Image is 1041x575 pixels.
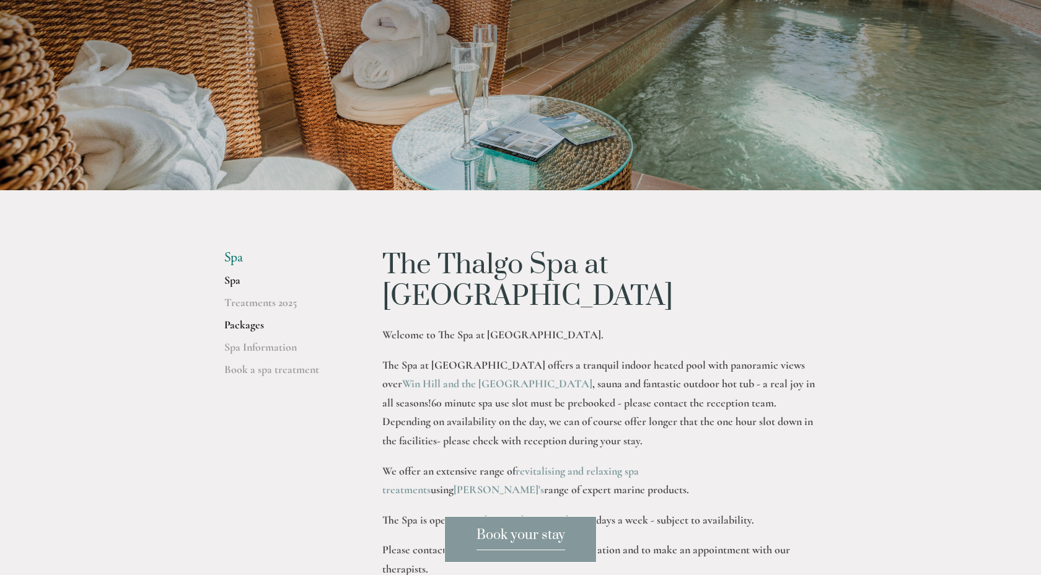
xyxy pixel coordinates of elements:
[224,340,343,362] a: Spa Information
[224,318,343,340] a: Packages
[382,250,817,312] h1: The Thalgo Spa at [GEOGRAPHIC_DATA]
[402,377,592,390] a: Win Hill and the [GEOGRAPHIC_DATA]
[224,296,343,318] a: Treatments 2025
[382,464,516,478] strong: We offer an extensive range of
[224,250,343,266] li: Spa
[382,377,817,410] strong: , sauna and fantastic outdoor hot tub - a real joy in all seasons!
[224,362,343,385] a: Book a spa treatment
[454,483,544,496] a: [PERSON_NAME]'s
[224,273,343,296] a: Spa
[544,483,689,496] strong: range of expert marine products.
[382,328,604,341] strong: Welcome to The Spa at [GEOGRAPHIC_DATA].
[382,358,807,391] strong: The Spa at [GEOGRAPHIC_DATA] offers a tranquil indoor heated pool with panoramic views over
[477,527,565,550] span: Book your stay
[431,483,454,496] strong: using
[382,356,817,450] p: 60 minute spa use slot must be prebooked - please contact the reception team. Depending on availa...
[444,516,597,563] a: Book your stay
[382,513,754,527] strong: The Spa is open to residents and non-residents 7 days a week - subject to availability.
